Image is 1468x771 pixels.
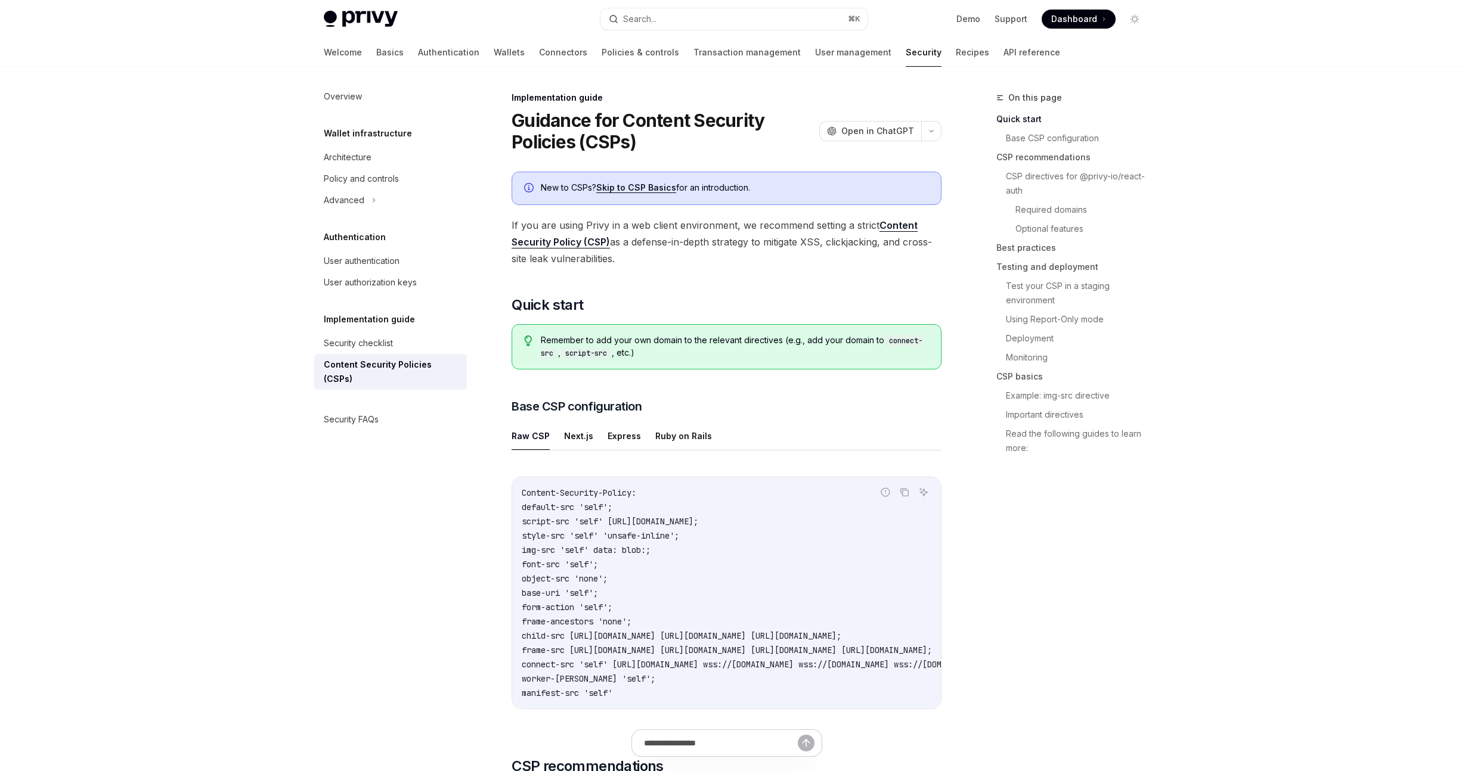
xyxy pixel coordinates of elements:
a: Connectors [539,38,587,67]
span: If you are using Privy in a web client environment, we recommend setting a strict as a defense-in... [512,217,941,267]
a: CSP basics [996,367,1154,386]
a: Security FAQs [314,409,467,430]
a: Example: img-src directive [1006,386,1154,405]
a: Welcome [324,38,362,67]
a: Content Security Policies (CSPs) [314,354,467,390]
div: User authorization keys [324,275,417,290]
button: Express [608,422,641,450]
code: script-src [560,347,612,359]
a: Using Report-Only mode [1006,310,1154,329]
a: Authentication [418,38,479,67]
span: form-action 'self'; [522,602,612,613]
span: manifest-src 'self' [522,688,612,698]
div: Architecture [324,150,371,164]
a: Dashboard [1042,10,1116,29]
a: Deployment [1006,329,1154,348]
button: Ruby on Rails [655,422,712,450]
span: default-src 'self'; [522,502,612,512]
code: connect-src [541,335,922,359]
span: base-uri 'self'; [522,587,598,598]
button: Search...⌘K [600,8,868,30]
a: CSP directives for @privy-io/react-auth [1006,167,1154,200]
span: ⌘ K [848,14,860,24]
span: Base CSP configuration [512,398,642,415]
button: Ask AI [916,484,931,500]
a: CSP recommendations [996,148,1154,167]
span: connect-src 'self' [URL][DOMAIN_NAME] wss://[DOMAIN_NAME] wss://[DOMAIN_NAME] wss://[DOMAIN_NAME]... [522,659,1194,670]
a: Optional features [1015,219,1154,238]
span: Remember to add your own domain to the relevant directives (e.g., add your domain to , , etc.) [541,334,929,359]
a: Security checklist [314,332,467,354]
a: Transaction management [693,38,801,67]
a: API reference [1004,38,1060,67]
span: font-src 'self'; [522,559,598,570]
button: Next.js [564,422,593,450]
h1: Guidance for Content Security Policies (CSPs) [512,110,814,153]
div: Policy and controls [324,172,399,186]
div: Overview [324,89,362,104]
a: Architecture [314,147,467,168]
span: object-src 'none'; [522,573,608,584]
a: Skip to CSP Basics [596,182,676,193]
a: Testing and deployment [996,257,1154,276]
button: Toggle dark mode [1125,10,1144,29]
svg: Tip [524,335,532,346]
a: Policy and controls [314,168,467,189]
span: frame-ancestors 'none'; [522,616,631,627]
span: worker-[PERSON_NAME] 'self'; [522,673,655,684]
a: User management [815,38,891,67]
a: Security [906,38,941,67]
div: New to CSPs? for an introduction. [541,182,929,195]
h5: Wallet infrastructure [324,126,412,141]
div: Implementation guide [512,92,941,104]
a: Base CSP configuration [1006,129,1154,148]
a: User authorization keys [314,272,467,293]
div: Security FAQs [324,412,379,427]
div: User authentication [324,254,399,268]
h5: Implementation guide [324,312,415,327]
h5: Authentication [324,230,386,244]
a: Support [995,13,1027,25]
div: Advanced [324,193,364,207]
span: img-src 'self' data: blob:; [522,545,651,555]
div: Security checklist [324,336,393,350]
a: Required domains [1015,200,1154,219]
button: Send message [798,735,814,751]
a: Read the following guides to learn more: [1006,424,1154,458]
span: Quick start [512,296,583,315]
span: Dashboard [1051,13,1097,25]
span: style-src 'self' 'unsafe-inline'; [522,530,679,541]
svg: Info [524,183,536,195]
button: Report incorrect code [878,484,893,500]
span: Content-Security-Policy: [522,487,636,498]
div: Search... [623,12,656,26]
button: Open in ChatGPT [819,121,921,141]
a: Test your CSP in a staging environment [1006,276,1154,310]
button: Copy the contents from the code block [897,484,912,500]
a: Demo [956,13,980,25]
span: frame-src [URL][DOMAIN_NAME] [URL][DOMAIN_NAME] [URL][DOMAIN_NAME] [URL][DOMAIN_NAME]; [522,645,932,655]
img: light logo [324,11,398,27]
span: On this page [1008,91,1062,105]
div: Content Security Policies (CSPs) [324,357,460,386]
a: Overview [314,86,467,107]
span: script-src 'self' [URL][DOMAIN_NAME]; [522,516,698,527]
a: Important directives [1006,405,1154,424]
a: Recipes [956,38,989,67]
a: Quick start [996,110,1154,129]
a: User authentication [314,250,467,272]
a: Policies & controls [602,38,679,67]
a: Wallets [494,38,525,67]
a: Best practices [996,238,1154,257]
span: child-src [URL][DOMAIN_NAME] [URL][DOMAIN_NAME] [URL][DOMAIN_NAME]; [522,630,841,641]
a: Monitoring [1006,348,1154,367]
a: Basics [376,38,404,67]
span: Open in ChatGPT [841,125,914,137]
button: Raw CSP [512,422,550,450]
